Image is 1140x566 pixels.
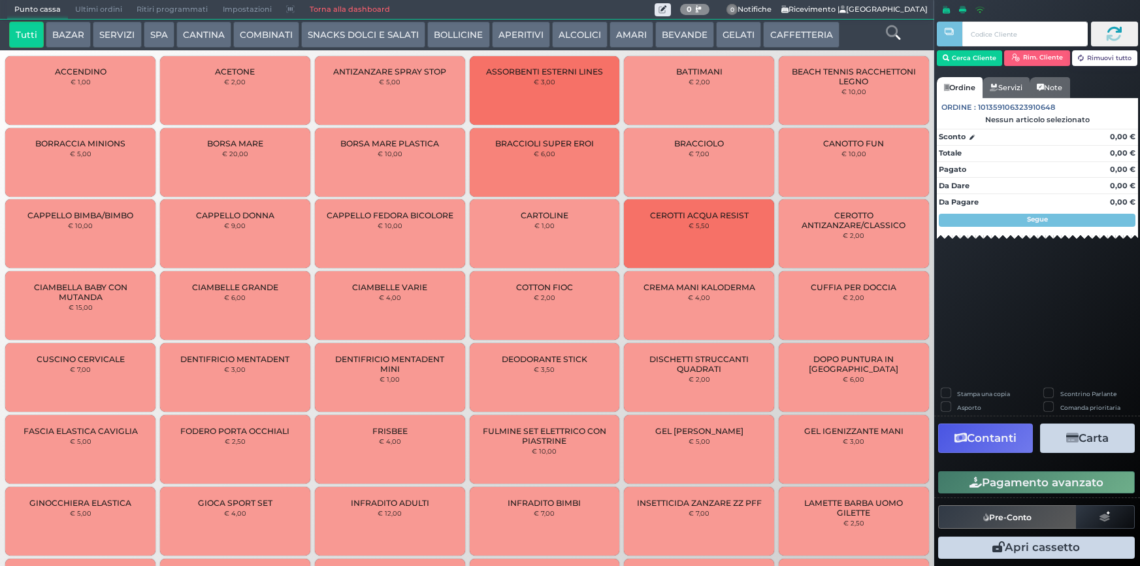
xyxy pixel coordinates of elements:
[7,1,68,19] span: Punto cassa
[1110,132,1135,141] strong: 0,00 €
[9,22,44,48] button: Tutti
[763,22,839,48] button: CAFFETTERIA
[1110,165,1135,174] strong: 0,00 €
[37,354,125,364] span: CUSCINO CERVICALE
[70,365,91,373] small: € 7,00
[534,365,555,373] small: € 3,50
[1072,50,1138,66] button: Rimuovi tutto
[655,426,743,436] span: GEL [PERSON_NAME]
[480,426,608,446] span: FULMINE SET ELETTRICO CON PIASTRINE
[502,354,587,364] span: DEODORANTE STICK
[521,210,568,220] span: CARTOLINE
[207,139,263,148] span: BORSA MARE
[427,22,489,48] button: BOLLICINE
[939,131,966,142] strong: Sconto
[823,139,884,148] span: CANOTTO FUN
[129,1,215,19] span: Ritiri programmati
[676,67,723,76] span: BATTIMANI
[180,354,289,364] span: DENTIFRICIO MENTADENT
[939,165,966,174] strong: Pagato
[534,509,555,517] small: € 7,00
[233,22,299,48] button: COMBINATI
[378,222,402,229] small: € 10,00
[302,1,397,19] a: Torna alla dashboard
[843,519,864,527] small: € 2,50
[1110,197,1135,207] strong: 0,00 €
[333,67,446,76] span: ANTIZANZARE SPRAY STOP
[790,498,918,518] span: LAMETTE BARBA UOMO GILETTE
[198,498,272,508] span: GIOCA SPORT SET
[1040,424,1135,453] button: Carta
[68,222,93,229] small: € 10,00
[689,150,709,158] small: € 7,00
[687,5,692,14] b: 0
[327,210,453,220] span: CAPPELLO FEDORA BICOLORE
[379,293,401,301] small: € 4,00
[843,293,864,301] small: € 2,00
[534,150,555,158] small: € 6,00
[938,424,1033,453] button: Contanti
[486,67,603,76] span: ASSORBENTI ESTERNI LINES
[790,67,918,86] span: BEACH TENNIS RACCHETTONI LEGNO
[643,282,755,292] span: CREMA MANI KALODERMA
[70,437,91,445] small: € 5,00
[224,365,246,373] small: € 3,00
[655,22,714,48] button: BEVANDE
[29,498,131,508] span: GINOCCHIERA ELASTICA
[937,115,1138,124] div: Nessun articolo selezionato
[180,426,289,436] span: FODERO PORTA OCCHIALI
[1030,77,1069,98] a: Note
[674,139,724,148] span: BRACCIOLO
[552,22,608,48] button: ALCOLICI
[71,78,91,86] small: € 1,00
[962,22,1087,46] input: Codice Cliente
[55,67,106,76] span: ACCENDINO
[380,375,400,383] small: € 1,00
[937,77,983,98] a: Ordine
[378,509,402,517] small: € 12,00
[1060,403,1120,412] label: Comanda prioritaria
[1004,50,1070,66] button: Rim. Cliente
[983,77,1030,98] a: Servizi
[16,282,144,302] span: CIAMBELLA BABY CON MUTANDA
[216,1,279,19] span: Impostazioni
[790,354,918,374] span: DOPO PUNTURA IN [GEOGRAPHIC_DATA]
[689,222,709,229] small: € 5,50
[941,102,976,113] span: Ordine :
[24,426,138,436] span: FASCIA ELASTICA CAVIGLIA
[957,390,1010,398] label: Stampa una copia
[938,537,1135,559] button: Apri cassetto
[1110,181,1135,190] strong: 0,00 €
[938,505,1077,529] button: Pre-Conto
[69,303,93,311] small: € 15,00
[225,437,246,445] small: € 2,50
[326,354,454,374] span: DENTIFRICIO MENTADENT MINI
[1060,390,1116,398] label: Scontrino Parlante
[650,210,749,220] span: CEROTTI ACQUA RESIST
[516,282,573,292] span: COTTON FIOC
[372,426,408,436] span: FRISBEE
[196,210,274,220] span: CAPPELLO DONNA
[843,375,864,383] small: € 6,00
[635,354,763,374] span: DISCHETTI STRUCCANTI QUADRATI
[688,293,710,301] small: € 4,00
[841,150,866,158] small: € 10,00
[637,498,762,508] span: INSETTICIDA ZANZARE ZZ PFF
[70,150,91,158] small: € 5,00
[790,210,918,230] span: CEROTTO ANTIZANZARE/CLASSICO
[939,197,979,207] strong: Da Pagare
[804,426,904,436] span: GEL IGENIZZANTE MANI
[978,102,1055,113] span: 101359106323910648
[534,78,555,86] small: € 3,00
[843,231,864,239] small: € 2,00
[1110,148,1135,158] strong: 0,00 €
[726,4,738,16] span: 0
[534,293,555,301] small: € 2,00
[689,375,710,383] small: € 2,00
[841,88,866,95] small: € 10,00
[93,22,141,48] button: SERVIZI
[301,22,425,48] button: SNACKS DOLCI E SALATI
[532,447,557,455] small: € 10,00
[379,437,401,445] small: € 4,00
[215,67,255,76] span: ACETONE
